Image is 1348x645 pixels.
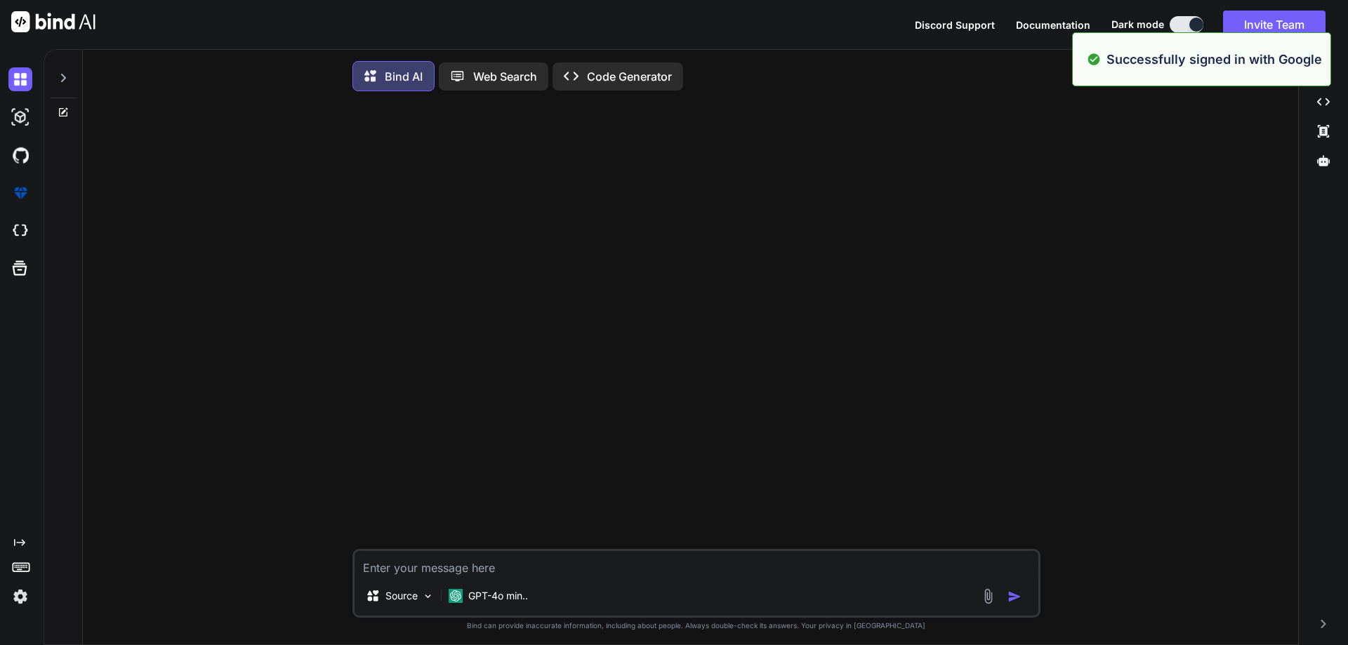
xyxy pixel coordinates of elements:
p: Bind can provide inaccurate information, including about people. Always double-check its answers.... [352,620,1040,631]
img: icon [1007,590,1022,604]
img: attachment [980,588,996,604]
img: GPT-4o mini [449,589,463,603]
p: Successfully signed in with Google [1106,50,1322,69]
p: Source [385,589,418,603]
span: Documentation [1016,19,1090,31]
img: Bind AI [11,11,95,32]
img: alert [1087,50,1101,69]
button: Documentation [1016,18,1090,32]
img: darkAi-studio [8,105,32,129]
span: Discord Support [915,19,995,31]
img: premium [8,181,32,205]
img: settings [8,585,32,609]
p: Web Search [473,68,537,85]
img: cloudideIcon [8,219,32,243]
img: darkChat [8,67,32,91]
img: githubDark [8,143,32,167]
p: Code Generator [587,68,672,85]
span: Dark mode [1111,18,1164,32]
button: Invite Team [1223,11,1326,39]
p: Bind AI [385,68,423,85]
img: Pick Models [422,590,434,602]
button: Discord Support [915,18,995,32]
p: GPT-4o min.. [468,589,528,603]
